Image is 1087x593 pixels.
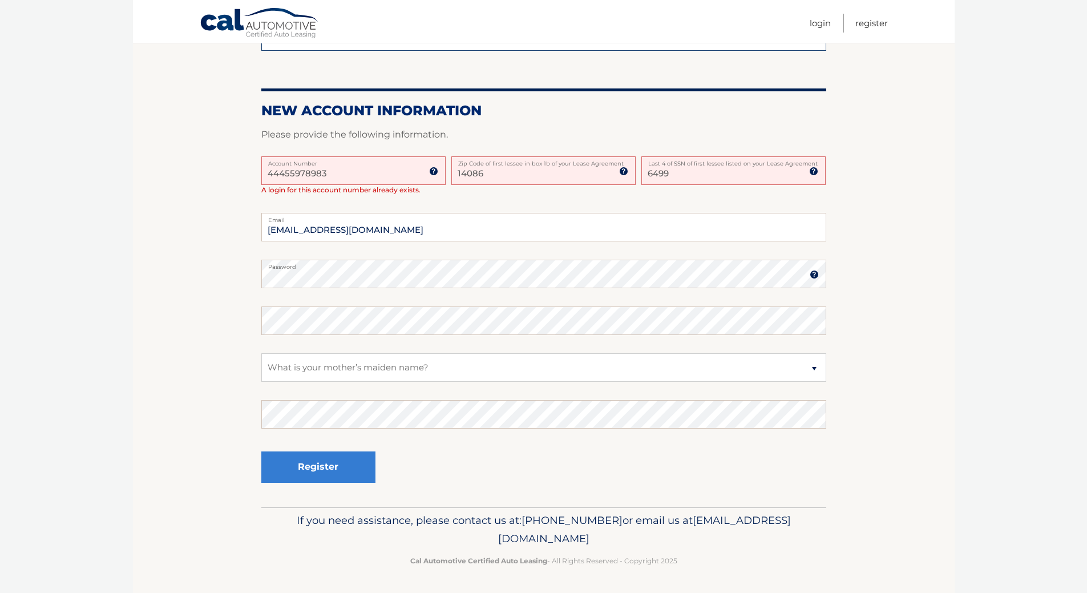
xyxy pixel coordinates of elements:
[410,556,547,565] strong: Cal Automotive Certified Auto Leasing
[261,156,446,185] input: Account Number
[261,102,826,119] h2: New Account Information
[809,167,818,176] img: tooltip.svg
[855,14,888,33] a: Register
[451,156,636,185] input: Zip Code
[498,514,791,545] span: [EMAIL_ADDRESS][DOMAIN_NAME]
[619,167,628,176] img: tooltip.svg
[261,213,826,222] label: Email
[261,156,446,166] label: Account Number
[269,555,819,567] p: - All Rights Reserved - Copyright 2025
[810,14,831,33] a: Login
[522,514,623,527] span: [PHONE_NUMBER]
[641,156,826,166] label: Last 4 of SSN of first lessee listed on your Lease Agreement
[261,213,826,241] input: Email
[261,185,421,194] span: A login for this account number already exists.
[200,7,320,41] a: Cal Automotive
[261,451,375,483] button: Register
[261,127,826,143] p: Please provide the following information.
[451,156,636,166] label: Zip Code of first lessee in box 1b of your Lease Agreement
[641,156,826,185] input: SSN or EIN (last 4 digits only)
[269,511,819,548] p: If you need assistance, please contact us at: or email us at
[429,167,438,176] img: tooltip.svg
[261,260,826,269] label: Password
[810,270,819,279] img: tooltip.svg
